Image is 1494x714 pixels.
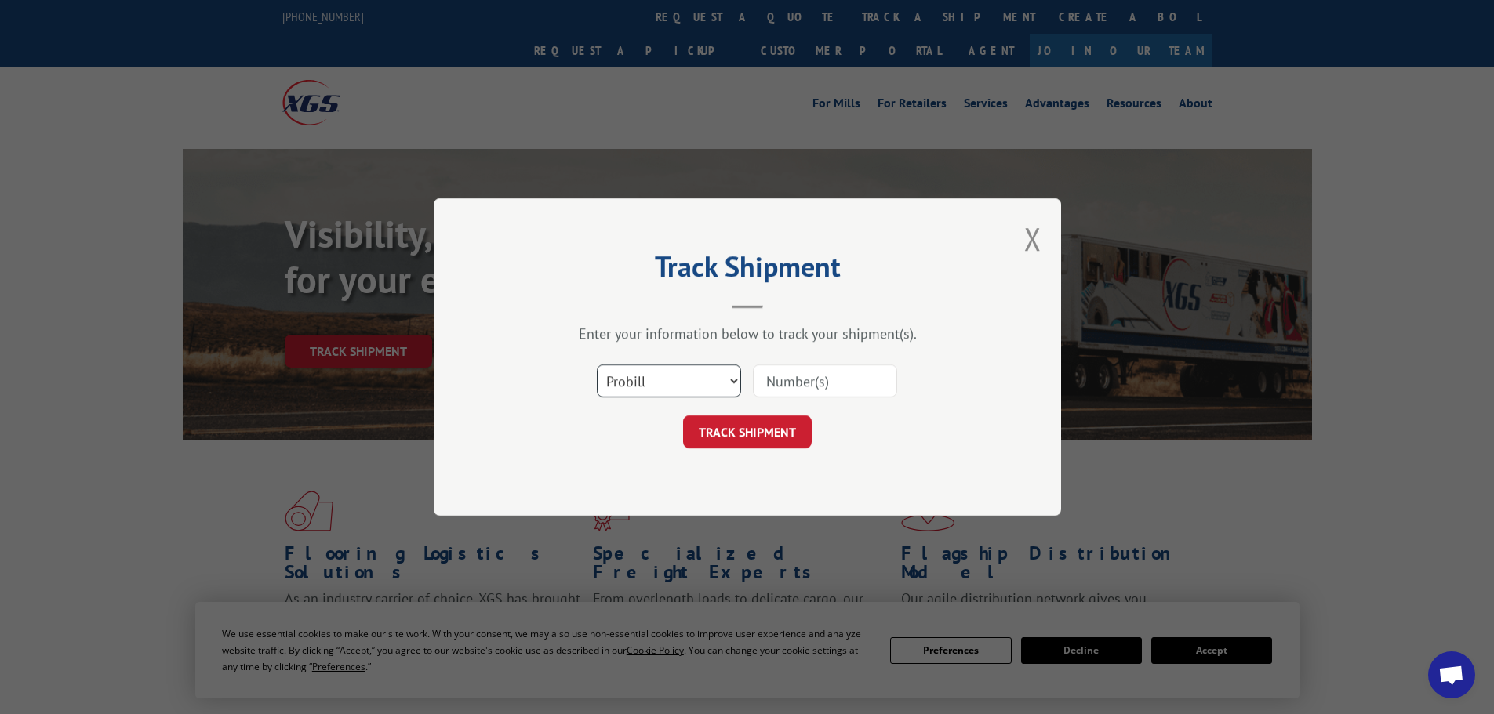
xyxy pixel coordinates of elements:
[753,364,897,397] input: Number(s)
[1428,651,1475,698] div: Open chat
[512,324,983,343] div: Enter your information below to track your shipment(s).
[1024,218,1041,259] button: Close modal
[683,415,812,448] button: TRACK SHIPMENT
[512,256,983,285] h2: Track Shipment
